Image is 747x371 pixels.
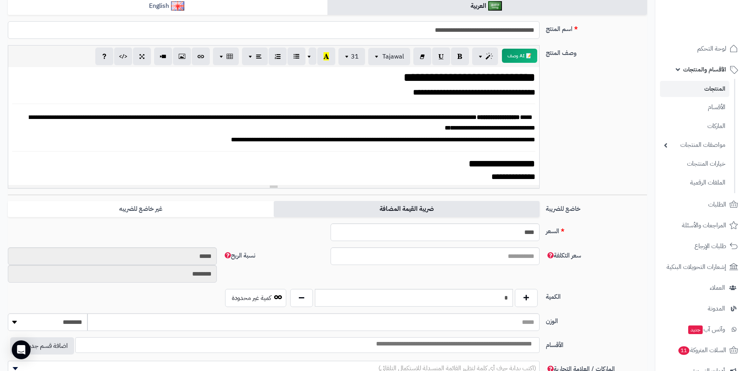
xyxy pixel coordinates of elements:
a: المدونة [660,299,742,318]
label: اسم المنتج [543,21,650,34]
a: طلبات الإرجاع [660,237,742,256]
img: العربية [488,1,502,11]
span: السلات المتروكة [678,345,726,356]
a: الطلبات [660,195,742,214]
img: English [171,1,185,11]
span: وآتس آب [687,324,725,335]
button: 📝 AI وصف [502,49,537,63]
span: نسبة الربح [223,251,255,260]
a: الملفات الرقمية [660,174,729,191]
a: وآتس آبجديد [660,320,742,339]
span: طلبات الإرجاع [694,241,726,252]
button: اضافة قسم جديد [10,337,74,355]
span: سعر التكلفة [546,251,581,260]
a: السلات المتروكة11 [660,341,742,360]
label: السعر [543,223,650,236]
label: ضريبة القيمة المضافة [274,201,540,217]
span: المدونة [708,303,725,314]
label: غير خاضع للضريبه [8,201,274,217]
a: إشعارات التحويلات البنكية [660,258,742,276]
a: العملاء [660,278,742,297]
label: الوزن [543,313,650,326]
span: جديد [688,325,703,334]
span: الأقسام والمنتجات [683,64,726,75]
span: المراجعات والأسئلة [682,220,726,231]
a: مواصفات المنتجات [660,137,729,154]
div: Open Intercom Messenger [12,340,31,359]
span: Tajawal [382,52,404,61]
button: 31 [338,48,365,65]
label: الأقسام [543,337,650,350]
img: logo-2.png [694,22,740,38]
button: Tajawal [368,48,410,65]
a: الأقسام [660,99,729,116]
label: خاضع للضريبة [543,201,650,214]
label: وصف المنتج [543,45,650,58]
span: 31 [351,52,359,61]
span: العملاء [710,282,725,293]
span: إشعارات التحويلات البنكية [667,261,726,272]
span: لوحة التحكم [697,43,726,54]
a: المراجعات والأسئلة [660,216,742,235]
a: خيارات المنتجات [660,155,729,172]
a: الماركات [660,118,729,135]
label: الكمية [543,289,650,302]
a: لوحة التحكم [660,39,742,58]
a: المنتجات [660,81,729,97]
span: الطلبات [708,199,726,210]
span: 11 [678,346,689,355]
